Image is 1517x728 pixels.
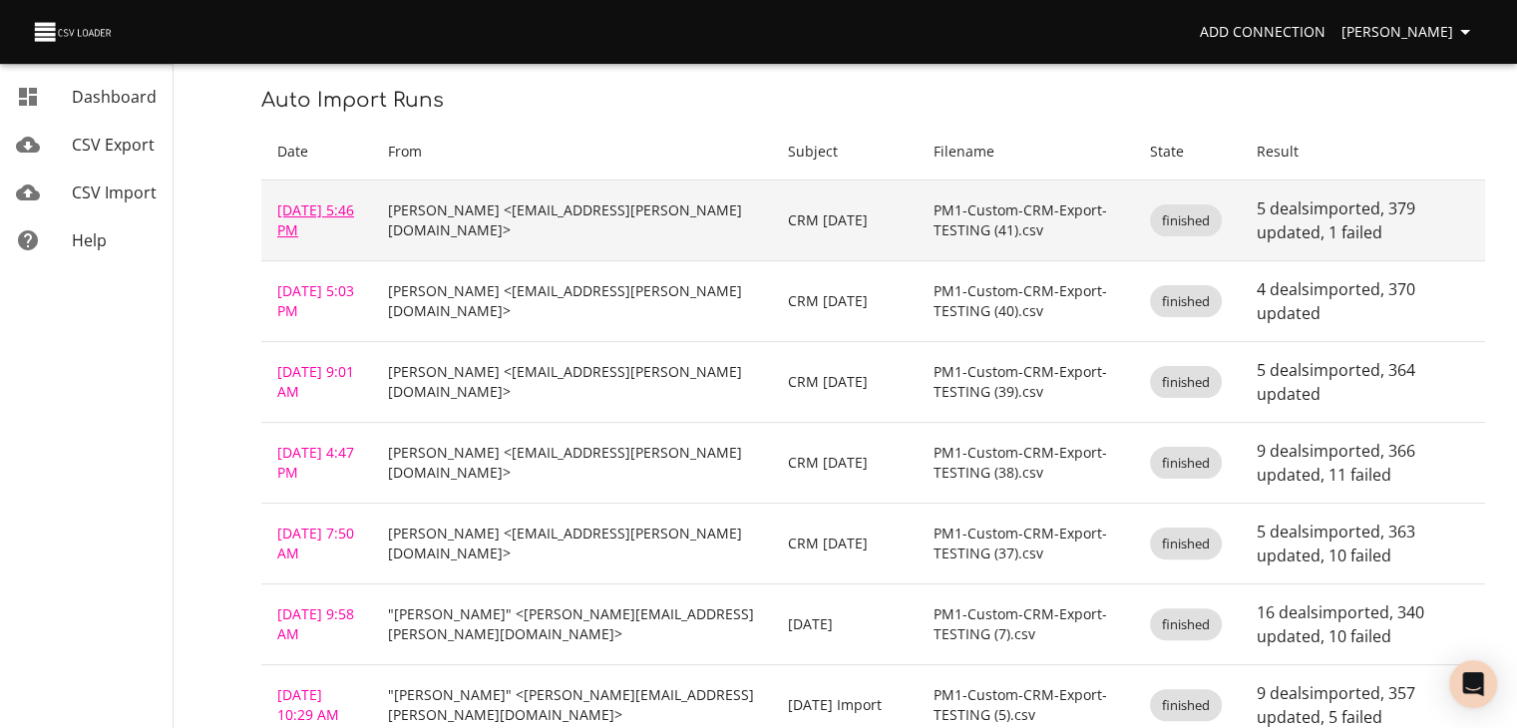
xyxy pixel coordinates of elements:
td: [PERSON_NAME] <[EMAIL_ADDRESS][PERSON_NAME][DOMAIN_NAME]> [372,423,772,504]
a: [DATE] 9:01 AM [277,362,354,401]
span: CSV Import [72,182,157,203]
span: Add Connection [1200,20,1326,45]
span: finished [1150,615,1222,634]
td: CRM [DATE] [772,504,918,584]
th: Result [1241,124,1485,181]
td: CRM [DATE] [772,423,918,504]
span: Dashboard [72,86,157,108]
a: [DATE] 9:58 AM [277,604,354,643]
span: Help [72,229,107,251]
span: finished [1150,373,1222,392]
td: [PERSON_NAME] <[EMAIL_ADDRESS][PERSON_NAME][DOMAIN_NAME]> [372,261,772,342]
p: 16 deals imported , 340 updated , 10 failed [1257,600,1469,648]
p: 5 deals imported , 363 updated , 10 failed [1257,520,1469,567]
a: Add Connection [1192,14,1333,51]
td: PM1-Custom-CRM-Export-TESTING (7).csv [918,584,1134,665]
a: [DATE] 5:03 PM [277,281,354,320]
a: [DATE] 4:47 PM [277,443,354,482]
p: 5 deals imported , 379 updated , 1 failed [1257,196,1469,244]
td: CRM [DATE] [772,181,918,261]
th: From [372,124,772,181]
td: PM1-Custom-CRM-Export-TESTING (41).csv [918,181,1134,261]
td: PM1-Custom-CRM-Export-TESTING (40).csv [918,261,1134,342]
span: finished [1150,535,1222,553]
a: [DATE] 7:50 AM [277,524,354,562]
span: Auto Import Runs [261,89,444,112]
td: "[PERSON_NAME]" <[PERSON_NAME][EMAIL_ADDRESS][PERSON_NAME][DOMAIN_NAME]> [372,584,772,665]
td: [DATE] [772,584,918,665]
span: finished [1150,211,1222,230]
a: [DATE] 5:46 PM [277,200,354,239]
span: finished [1150,292,1222,311]
span: CSV Export [72,134,155,156]
td: CRM [DATE] [772,342,918,423]
p: 9 deals imported , 366 updated , 11 failed [1257,439,1469,487]
td: [PERSON_NAME] <[EMAIL_ADDRESS][PERSON_NAME][DOMAIN_NAME]> [372,342,772,423]
td: PM1-Custom-CRM-Export-TESTING (39).csv [918,342,1134,423]
p: 4 deals imported , 370 updated [1257,277,1469,325]
td: CRM [DATE] [772,261,918,342]
td: [PERSON_NAME] <[EMAIL_ADDRESS][PERSON_NAME][DOMAIN_NAME]> [372,504,772,584]
button: [PERSON_NAME] [1333,14,1485,51]
img: CSV Loader [32,18,116,46]
td: [PERSON_NAME] <[EMAIL_ADDRESS][PERSON_NAME][DOMAIN_NAME]> [372,181,772,261]
th: Date [261,124,372,181]
th: State [1134,124,1241,181]
span: finished [1150,454,1222,473]
span: finished [1150,696,1222,715]
div: Open Intercom Messenger [1449,660,1497,708]
th: Filename [918,124,1134,181]
td: PM1-Custom-CRM-Export-TESTING (37).csv [918,504,1134,584]
a: [DATE] 10:29 AM [277,685,339,724]
td: PM1-Custom-CRM-Export-TESTING (38).csv [918,423,1134,504]
span: [PERSON_NAME] [1341,20,1477,45]
th: Subject [772,124,918,181]
p: 5 deals imported , 364 updated [1257,358,1469,406]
